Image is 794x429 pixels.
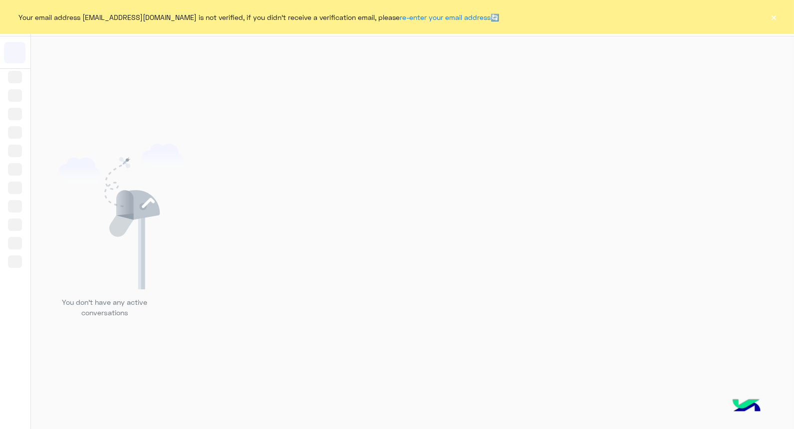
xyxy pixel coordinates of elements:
[400,13,491,21] a: re-enter your email address
[19,12,500,22] span: Your email address [EMAIL_ADDRESS][DOMAIN_NAME] is not verified, if you didn't receive a verifica...
[54,297,155,318] p: You don’t have any active conversations
[769,12,779,22] button: ×
[729,389,764,424] img: hulul-logo.png
[58,144,184,289] img: empty users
